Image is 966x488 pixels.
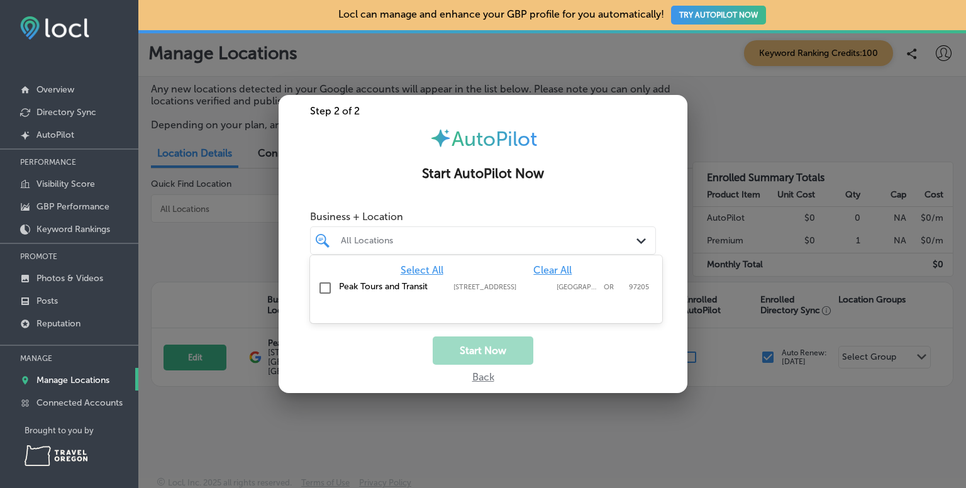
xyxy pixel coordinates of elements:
p: Manage Locations [36,375,109,385]
button: Start Now [433,336,533,365]
p: Posts [36,296,58,306]
label: 97205 [629,283,649,291]
p: AutoPilot [36,130,74,140]
p: GBP Performance [36,201,109,212]
p: Directory Sync [36,107,96,118]
span: Business + Location [310,211,656,223]
h2: Start AutoPilot Now [294,166,672,182]
span: Clear All [533,264,572,276]
label: Portland [557,283,597,291]
div: All Locations [341,235,638,246]
p: Overview [36,84,74,95]
p: Photos & Videos [36,273,103,284]
label: 519 SW Park Ave Suite 202 [453,283,550,291]
span: Select All [401,264,443,276]
p: Connected Accounts [36,397,123,408]
img: fda3e92497d09a02dc62c9cd864e3231.png [20,16,89,40]
label: OR [604,283,623,291]
img: autopilot-icon [430,127,452,149]
div: Step 2 of 2 [279,105,687,117]
button: TRY AUTOPILOT NOW [671,6,766,25]
p: Reputation [36,318,80,329]
span: AutoPilot [452,127,537,151]
div: Back [279,365,687,383]
p: Visibility Score [36,179,95,189]
label: Peak Tours and Transit [339,281,441,292]
p: Keyword Rankings [36,224,110,235]
p: Brought to you by [25,426,138,435]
